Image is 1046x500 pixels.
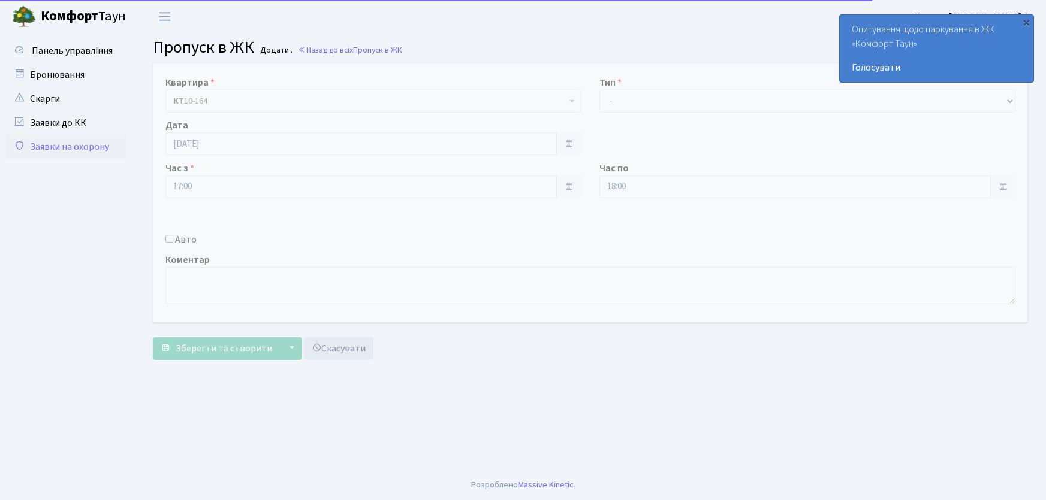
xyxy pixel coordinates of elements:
[914,10,1032,24] a: Цитрус [PERSON_NAME] А.
[165,118,188,132] label: Дата
[599,161,629,175] label: Час по
[165,253,210,267] label: Коментар
[518,478,574,491] a: Massive Kinetic
[353,44,402,56] span: Пропуск в ЖК
[173,95,184,107] b: КТ
[6,111,126,135] a: Заявки до КК
[6,63,126,87] a: Бронювання
[6,135,126,159] a: Заявки на охорону
[304,337,373,360] a: Скасувати
[165,161,194,175] label: Час з
[6,39,126,63] a: Панель управління
[165,90,581,113] span: <b>КТ</b>&nbsp;&nbsp;&nbsp;&nbsp;10-164
[1020,16,1032,28] div: ×
[41,7,98,26] b: Комфорт
[153,35,254,59] span: Пропуск в ЖК
[914,10,1032,23] b: Цитрус [PERSON_NAME] А.
[298,44,402,56] a: Назад до всіхПропуск в ЖК
[165,75,215,90] label: Квартира
[471,478,575,492] div: Розроблено .
[12,5,36,29] img: logo.png
[852,60,1021,75] a: Голосувати
[6,87,126,111] a: Скарги
[173,95,566,107] span: <b>КТ</b>&nbsp;&nbsp;&nbsp;&nbsp;10-164
[32,44,113,57] span: Панель управління
[153,337,280,360] button: Зберегти та створити
[175,232,197,247] label: Авто
[599,75,622,90] label: Тип
[176,342,272,355] span: Зберегти та створити
[41,7,126,27] span: Таун
[258,46,293,56] small: Додати .
[840,15,1033,82] div: Опитування щодо паркування в ЖК «Комфорт Таун»
[150,7,180,26] button: Переключити навігацію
